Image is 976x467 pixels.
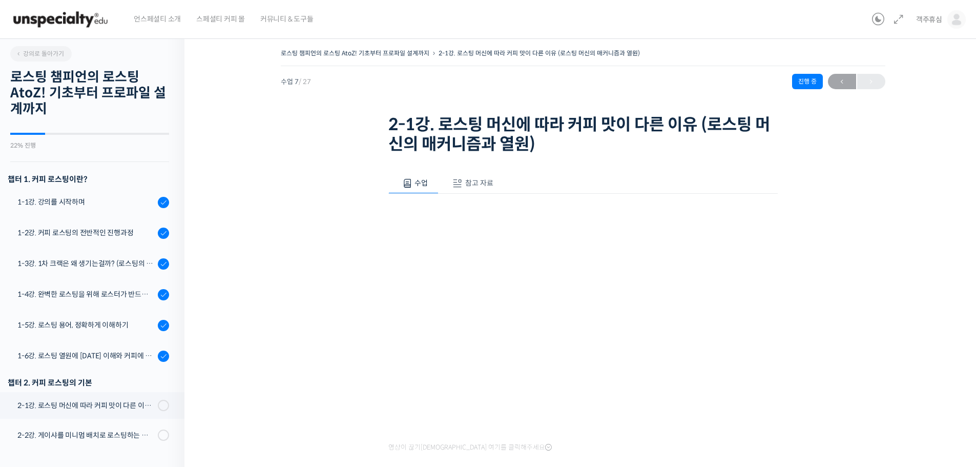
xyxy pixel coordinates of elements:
[792,74,823,89] div: 진행 중
[916,15,942,24] span: 객주휴심
[17,258,155,269] div: 1-3강. 1차 크랙은 왜 생기는걸까? (로스팅의 물리적, 화학적 변화)
[439,49,640,57] a: 2-1강. 로스팅 머신에 따라 커피 맛이 다른 이유 (로스팅 머신의 매커니즘과 열원)
[17,319,155,331] div: 1-5강. 로스팅 용어, 정확하게 이해하기
[17,430,155,441] div: 2-2강. 게이샤를 미니멈 배치로 로스팅하는 이유 (로스터기 용량과 배치 사이즈)
[8,376,169,390] div: 챕터 2. 커피 로스팅의 기본
[388,443,552,452] span: 영상이 끊기[DEMOGRAPHIC_DATA] 여기를 클릭해주세요
[465,178,493,188] span: 참고 자료
[17,350,155,361] div: 1-6강. 로스팅 열원에 [DATE] 이해와 커피에 미치는 영향
[388,115,778,154] h1: 2-1강. 로스팅 머신에 따라 커피 맛이 다른 이유 (로스팅 머신의 매커니즘과 열원)
[10,143,169,149] div: 22% 진행
[414,178,428,188] span: 수업
[10,69,169,117] h2: 로스팅 챔피언의 로스팅 AtoZ! 기초부터 프로파일 설계까지
[17,400,155,411] div: 2-1강. 로스팅 머신에 따라 커피 맛이 다른 이유 (로스팅 머신의 매커니즘과 열원)
[10,46,72,62] a: 강의로 돌아가기
[281,49,429,57] a: 로스팅 챔피언의 로스팅 AtoZ! 기초부터 프로파일 설계까지
[17,227,155,238] div: 1-2강. 커피 로스팅의 전반적인 진행과정
[299,77,311,86] span: / 27
[8,172,169,186] h3: 챕터 1. 커피 로스팅이란?
[17,196,155,208] div: 1-1강. 강의를 시작하며
[828,75,856,89] span: ←
[281,78,311,85] span: 수업 7
[15,50,64,57] span: 강의로 돌아가기
[828,74,856,89] a: ←이전
[17,289,155,300] div: 1-4강. 완벽한 로스팅을 위해 로스터가 반드시 갖춰야 할 것 (로스팅 목표 설정하기)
